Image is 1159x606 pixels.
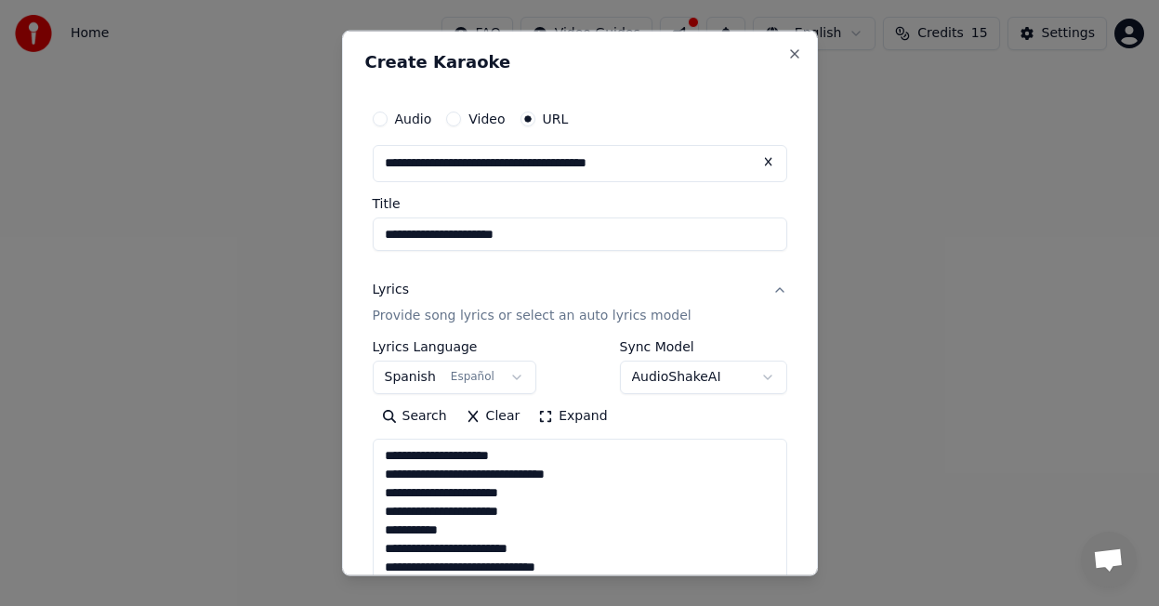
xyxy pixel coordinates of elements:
button: Expand [529,402,616,431]
button: LyricsProvide song lyrics or select an auto lyrics model [373,266,787,340]
label: URL [543,112,569,125]
p: Provide song lyrics or select an auto lyrics model [373,307,691,325]
label: Lyrics Language [373,340,536,353]
label: Sync Model [620,340,787,353]
button: Search [373,402,456,431]
div: Lyrics [373,281,409,299]
label: Video [468,112,505,125]
label: Audio [395,112,432,125]
label: Title [373,197,787,210]
button: Clear [456,402,530,431]
h2: Create Karaoke [365,54,795,71]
